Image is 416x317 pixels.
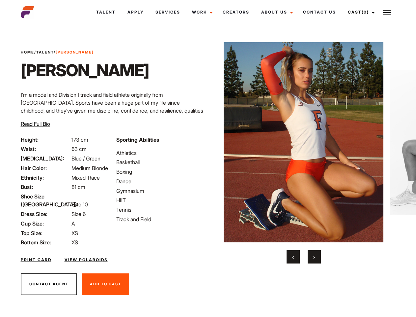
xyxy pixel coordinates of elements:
[71,155,100,162] span: Blue / Green
[116,187,204,195] li: Gymnasium
[362,10,369,15] span: (0)
[21,155,70,162] span: [MEDICAL_DATA]:
[116,168,204,176] li: Boxing
[21,193,70,208] span: Shoe Size ([GEOGRAPHIC_DATA]):
[21,183,70,191] span: Bust:
[21,220,70,228] span: Cup Size:
[21,164,70,172] span: Hair Color:
[56,50,94,54] strong: [PERSON_NAME]
[150,3,186,21] a: Services
[116,136,159,143] strong: Sporting Abilities
[82,273,129,295] button: Add To Cast
[21,91,204,123] p: I’m a model and Division I track and field athlete originally from [GEOGRAPHIC_DATA]. Sports have...
[21,229,70,237] span: Top Size:
[71,201,88,208] span: Size 10
[255,3,297,21] a: About Us
[90,282,121,286] span: Add To Cast
[21,6,34,19] img: cropped-aefm-brand-fav-22-square.png
[116,149,204,157] li: Athletics
[116,206,204,214] li: Tennis
[21,120,50,128] button: Read Full Bio
[21,50,34,54] a: Home
[90,3,122,21] a: Talent
[116,158,204,166] li: Basketball
[21,136,70,144] span: Height:
[21,257,51,263] a: Print Card
[21,60,149,80] h1: [PERSON_NAME]
[36,50,54,54] a: Talent
[116,177,204,185] li: Dance
[65,257,108,263] a: View Polaroids
[297,3,342,21] a: Contact Us
[313,254,315,260] span: Next
[71,184,85,190] span: 81 cm
[186,3,217,21] a: Work
[116,196,204,204] li: HIIT
[21,121,50,127] span: Read Full Bio
[71,211,86,217] span: Size 6
[122,3,150,21] a: Apply
[21,174,70,182] span: Ethnicity:
[21,210,70,218] span: Dress Size:
[21,273,77,295] button: Contact Agent
[71,230,78,236] span: XS
[383,9,391,17] img: Burger icon
[71,239,78,246] span: XS
[21,238,70,246] span: Bottom Size:
[292,254,294,260] span: Previous
[71,146,87,152] span: 63 cm
[342,3,379,21] a: Cast(0)
[21,145,70,153] span: Waist:
[21,50,94,55] span: / /
[217,3,255,21] a: Creators
[71,165,108,171] span: Medium Blonde
[71,174,100,181] span: Mixed-Race
[71,136,88,143] span: 173 cm
[116,215,204,223] li: Track and Field
[71,220,75,227] span: A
